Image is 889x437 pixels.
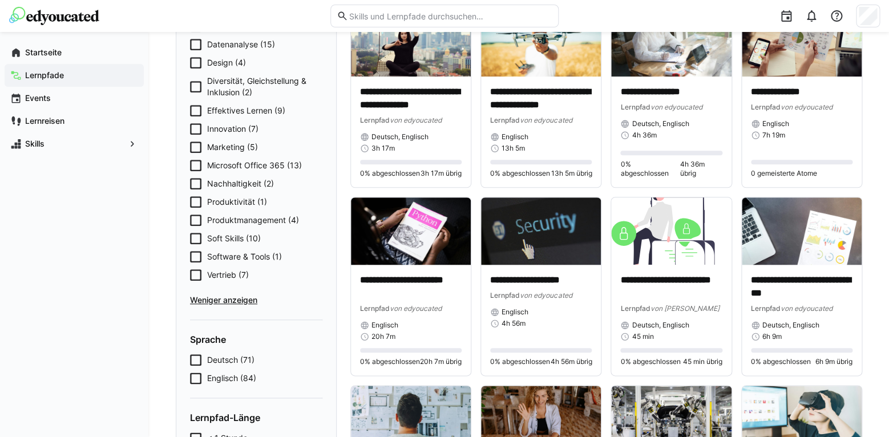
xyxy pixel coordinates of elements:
span: 7h 19m [762,131,785,140]
span: Englisch [502,132,528,141]
span: von edyoucated [781,304,833,313]
span: 0% abgeschlossen [620,357,680,366]
span: Lernpfad [360,116,390,124]
span: Diversität, Gleichstellung & Inklusion (2) [207,75,322,98]
span: Deutsch, Englisch [632,119,689,128]
span: Innovation (7) [207,123,258,135]
span: 0% abgeschlossen [490,357,550,366]
span: 4h 36m übrig [680,160,722,178]
span: von edyoucated [390,304,442,313]
span: Deutsch, Englisch [371,132,429,141]
img: image [481,9,601,76]
span: 6h 9m übrig [815,357,852,366]
span: Produktmanagement (4) [207,215,299,226]
span: von edyoucated [781,103,833,111]
span: Software & Tools (1) [207,251,282,262]
span: von [PERSON_NAME] [650,304,719,313]
span: Englisch [502,307,528,317]
span: Marketing (5) [207,141,258,153]
img: image [351,9,471,76]
span: Lernpfad [490,291,520,300]
span: 0 gemeisterte Atome [751,169,817,178]
span: 3h 17m [371,144,395,153]
span: von edyoucated [390,116,442,124]
span: 0% abgeschlossen [490,169,550,178]
span: Nachhaltigkeit (2) [207,178,274,189]
img: image [742,9,862,76]
h4: Sprache [190,334,322,345]
span: 4h 56m übrig [550,357,592,366]
h4: Lernpfad-Länge [190,412,322,423]
img: image [351,197,471,265]
span: 20h 7m [371,332,395,341]
span: 45 min übrig [683,357,722,366]
span: Lernpfad [751,304,781,313]
span: Englisch [371,321,398,330]
img: image [481,197,601,265]
span: Microsoft Office 365 (13) [207,160,302,171]
span: Englisch (84) [207,373,256,384]
input: Skills und Lernpfade durchsuchen… [348,11,552,21]
span: Lernpfad [360,304,390,313]
span: 4h 56m [502,319,526,328]
img: image [611,9,731,76]
span: Lernpfad [490,116,520,124]
span: 0% abgeschlossen [620,160,680,178]
span: Soft Skills (10) [207,233,261,244]
span: Lernpfad [620,304,650,313]
span: 3h 17m übrig [421,169,462,178]
span: 0% abgeschlossen [751,357,811,366]
span: Deutsch (71) [207,354,254,366]
span: Effektives Lernen (9) [207,105,285,116]
span: Produktivität (1) [207,196,267,208]
span: 45 min [632,332,653,341]
span: 13h 5m übrig [551,169,592,178]
span: von edyoucated [520,116,572,124]
img: image [742,197,862,265]
span: Datenanalyse (15) [207,39,275,50]
span: Lernpfad [751,103,781,111]
span: von edyoucated [650,103,702,111]
span: Design (4) [207,57,246,68]
span: 0% abgeschlossen [360,357,420,366]
span: Lernpfad [620,103,650,111]
span: 4h 36m [632,131,656,140]
span: von edyoucated [520,291,572,300]
span: Weniger anzeigen [190,294,322,306]
span: Deutsch, Englisch [762,321,819,330]
span: Vertrieb (7) [207,269,249,281]
span: 20h 7m übrig [420,357,462,366]
span: 6h 9m [762,332,782,341]
span: 13h 5m [502,144,525,153]
span: Englisch [762,119,789,128]
span: 0% abgeschlossen [360,169,420,178]
img: image [611,197,731,265]
span: Deutsch, Englisch [632,321,689,330]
